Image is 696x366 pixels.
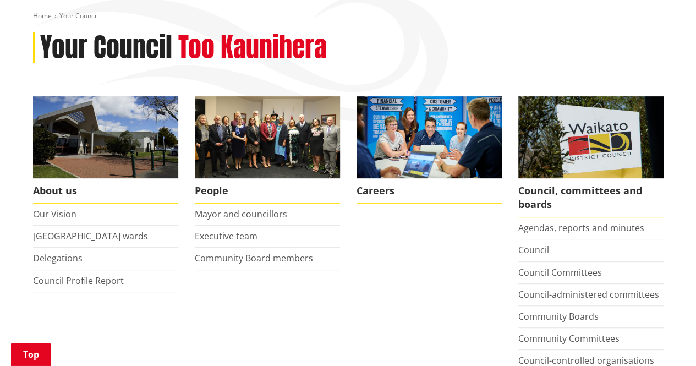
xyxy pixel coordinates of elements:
[518,288,659,301] a: Council-administered committees
[33,11,52,20] a: Home
[518,96,664,217] a: Waikato-District-Council-sign Council, committees and boards
[11,343,51,366] a: Top
[518,266,602,278] a: Council Committees
[518,178,664,217] span: Council, committees and boards
[518,222,644,234] a: Agendas, reports and minutes
[33,12,664,21] nav: breadcrumb
[195,178,340,204] span: People
[518,244,549,256] a: Council
[33,178,178,204] span: About us
[195,230,257,242] a: Executive team
[645,320,685,359] iframe: Messenger Launcher
[195,252,313,264] a: Community Board members
[357,178,502,204] span: Careers
[178,32,327,64] h2: Too Kaunihera
[33,275,124,287] a: Council Profile Report
[518,310,599,323] a: Community Boards
[33,96,178,204] a: WDC Building 0015 About us
[40,32,172,64] h1: Your Council
[33,208,76,220] a: Our Vision
[33,96,178,178] img: WDC Building 0015
[518,96,664,178] img: Waikato-District-Council-sign
[357,96,502,204] a: Careers
[357,96,502,178] img: Office staff in meeting - Career page
[195,208,287,220] a: Mayor and councillors
[33,252,83,264] a: Delegations
[518,332,620,345] a: Community Committees
[33,230,148,242] a: [GEOGRAPHIC_DATA] wards
[59,11,98,20] span: Your Council
[195,96,340,178] img: 2022 Council
[195,96,340,204] a: 2022 Council People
